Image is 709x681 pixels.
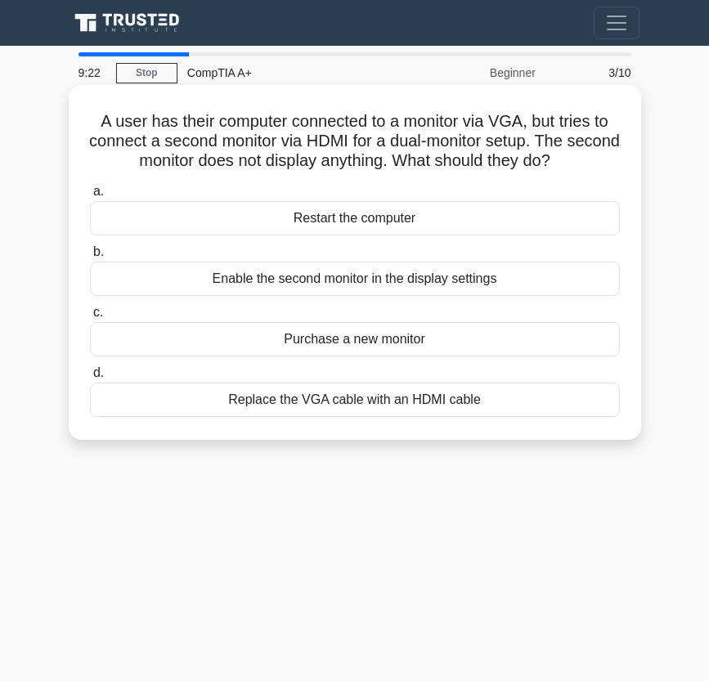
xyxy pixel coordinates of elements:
span: b. [93,244,104,258]
div: Replace the VGA cable with an HDMI cable [90,383,620,417]
div: CompTIA A+ [177,56,402,89]
div: 3/10 [545,56,641,89]
div: Enable the second monitor in the display settings [90,262,620,296]
div: Restart the computer [90,201,620,235]
button: Toggle navigation [594,7,639,39]
span: a. [93,184,104,198]
div: Beginner [402,56,545,89]
a: Stop [116,63,177,83]
span: d. [93,365,104,379]
span: c. [93,305,103,319]
h5: A user has their computer connected to a monitor via VGA, but tries to connect a second monitor v... [88,111,621,172]
div: Purchase a new monitor [90,322,620,356]
div: 9:22 [69,56,116,89]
